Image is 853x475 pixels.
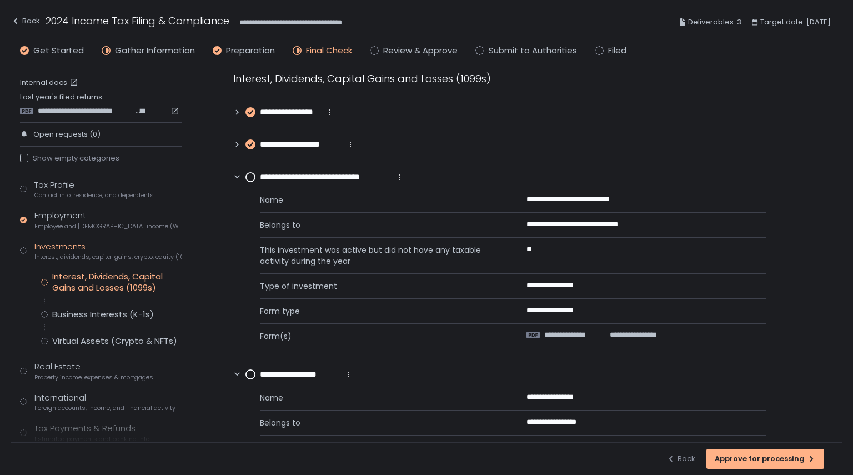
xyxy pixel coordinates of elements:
[260,392,500,403] span: Name
[608,44,626,57] span: Filed
[34,209,182,231] div: Employment
[260,331,500,342] span: Form(s)
[383,44,458,57] span: Review & Approve
[34,179,154,200] div: Tax Profile
[666,449,695,469] button: Back
[715,454,816,464] div: Approve for processing
[52,309,154,320] div: Business Interests (K-1s)
[34,422,149,443] div: Tax Payments & Refunds
[260,219,500,231] span: Belongs to
[260,417,500,428] span: Belongs to
[34,191,154,199] span: Contact info, residence, and dependents
[34,435,149,443] span: Estimated payments and banking info
[706,449,824,469] button: Approve for processing
[52,336,177,347] div: Virtual Assets (Crypto & NFTs)
[260,244,500,267] span: This investment was active but did not have any taxable activity during the year
[226,44,275,57] span: Preparation
[760,16,831,29] span: Target date: [DATE]
[34,373,153,382] span: Property income, expenses & mortgages
[260,281,500,292] span: Type of investment
[233,71,766,86] div: Interest, Dividends, Capital Gains and Losses (1099s)
[33,44,84,57] span: Get Started
[34,404,175,412] span: Foreign accounts, income, and financial activity
[688,16,741,29] span: Deliverables: 3
[260,194,500,206] span: Name
[34,222,182,231] span: Employee and [DEMOGRAPHIC_DATA] income (W-2s)
[20,92,182,116] div: Last year's filed returns
[115,44,195,57] span: Gather Information
[34,361,153,382] div: Real Estate
[34,241,182,262] div: Investments
[33,129,101,139] span: Open requests (0)
[20,78,81,88] a: Internal docs
[666,454,695,464] div: Back
[46,13,229,28] h1: 2024 Income Tax Filing & Compliance
[260,306,500,317] span: Form type
[306,44,352,57] span: Final Check
[489,44,577,57] span: Submit to Authorities
[34,392,175,413] div: International
[11,14,40,28] div: Back
[52,271,182,293] div: Interest, Dividends, Capital Gains and Losses (1099s)
[11,13,40,32] button: Back
[34,253,182,261] span: Interest, dividends, capital gains, crypto, equity (1099s, K-1s)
